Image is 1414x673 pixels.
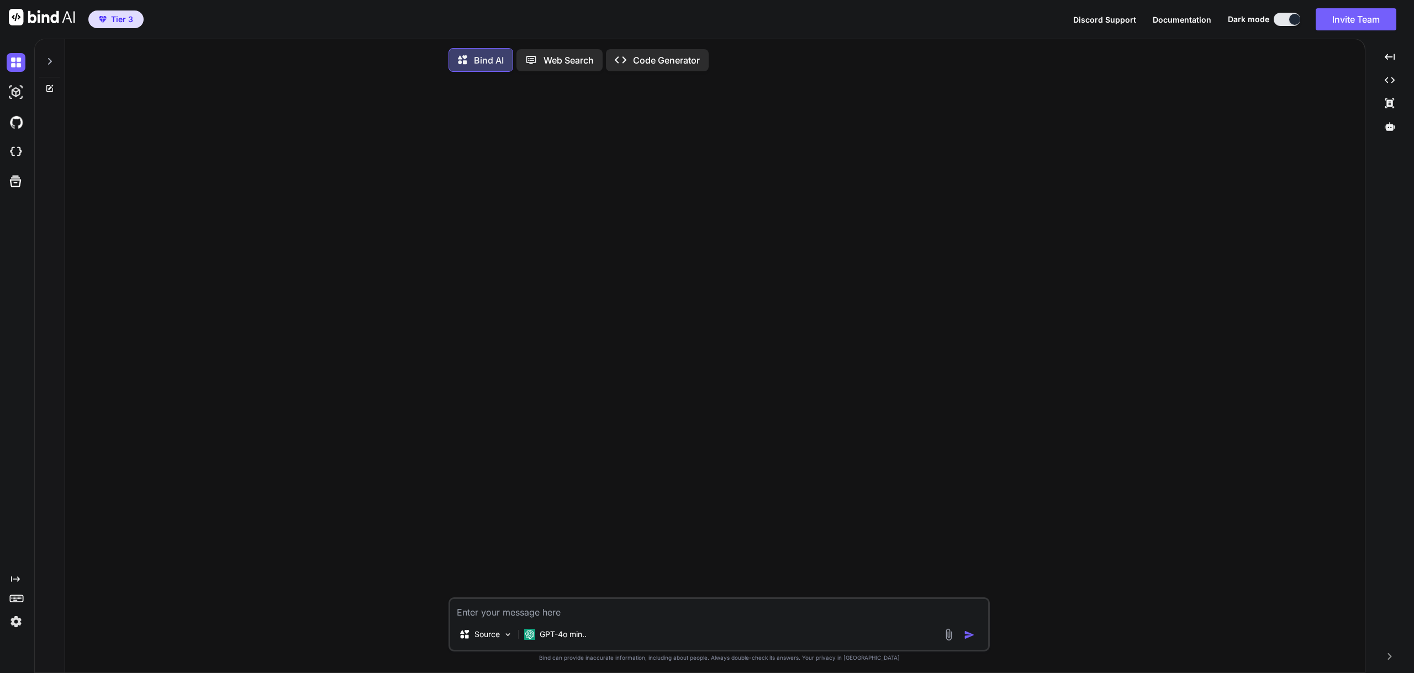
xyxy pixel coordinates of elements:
span: Documentation [1153,15,1211,24]
p: Web Search [544,54,594,67]
img: settings [7,612,25,631]
img: githubDark [7,113,25,132]
span: Dark mode [1228,14,1269,25]
p: Bind can provide inaccurate information, including about people. Always double-check its answers.... [449,654,990,662]
img: darkAi-studio [7,83,25,102]
img: premium [99,16,107,23]
img: GPT-4o mini [524,629,535,640]
p: GPT-4o min.. [540,629,587,640]
span: Tier 3 [111,14,133,25]
img: darkChat [7,53,25,72]
img: icon [964,629,975,640]
p: Code Generator [633,54,700,67]
img: cloudideIcon [7,143,25,161]
img: attachment [942,628,955,641]
button: Invite Team [1316,8,1396,30]
p: Source [474,629,500,640]
span: Discord Support [1073,15,1136,24]
img: Bind AI [9,9,75,25]
button: Documentation [1153,14,1211,25]
button: premiumTier 3 [88,10,144,28]
img: Pick Models [503,630,513,639]
button: Discord Support [1073,14,1136,25]
p: Bind AI [474,54,504,67]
